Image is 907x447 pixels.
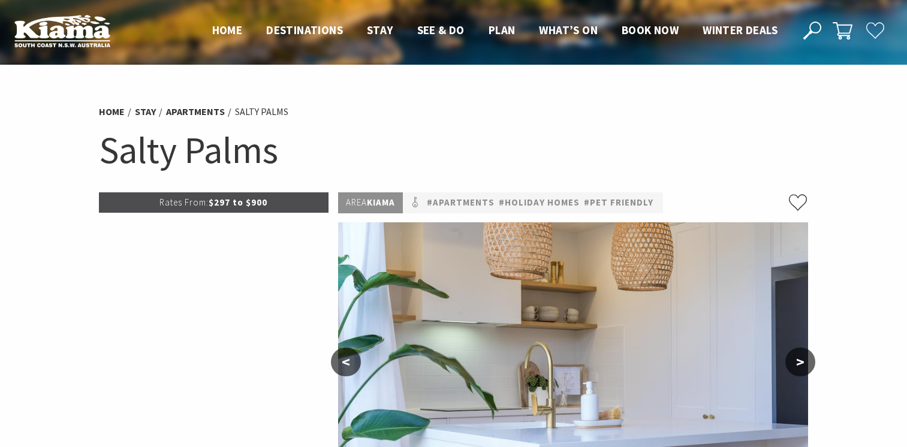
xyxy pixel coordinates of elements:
span: Plan [489,23,516,37]
span: Stay [367,23,393,37]
a: Apartments [166,105,225,118]
img: Kiama Logo [14,14,110,47]
a: Stay [135,105,156,118]
span: Winter Deals [703,23,778,37]
a: #Holiday Homes [499,195,580,210]
li: Salty Palms [235,104,288,120]
span: See & Do [417,23,465,37]
a: Home [99,105,125,118]
p: $297 to $900 [99,192,329,213]
span: Rates From: [159,197,209,208]
span: Area [346,197,367,208]
nav: Main Menu [200,21,790,41]
h1: Salty Palms [99,126,809,174]
span: Destinations [266,23,343,37]
button: > [785,348,815,376]
span: What’s On [539,23,598,37]
span: Book now [622,23,679,37]
p: Kiama [338,192,403,213]
a: #Pet Friendly [584,195,653,210]
button: < [331,348,361,376]
span: Home [212,23,243,37]
a: #Apartments [427,195,495,210]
